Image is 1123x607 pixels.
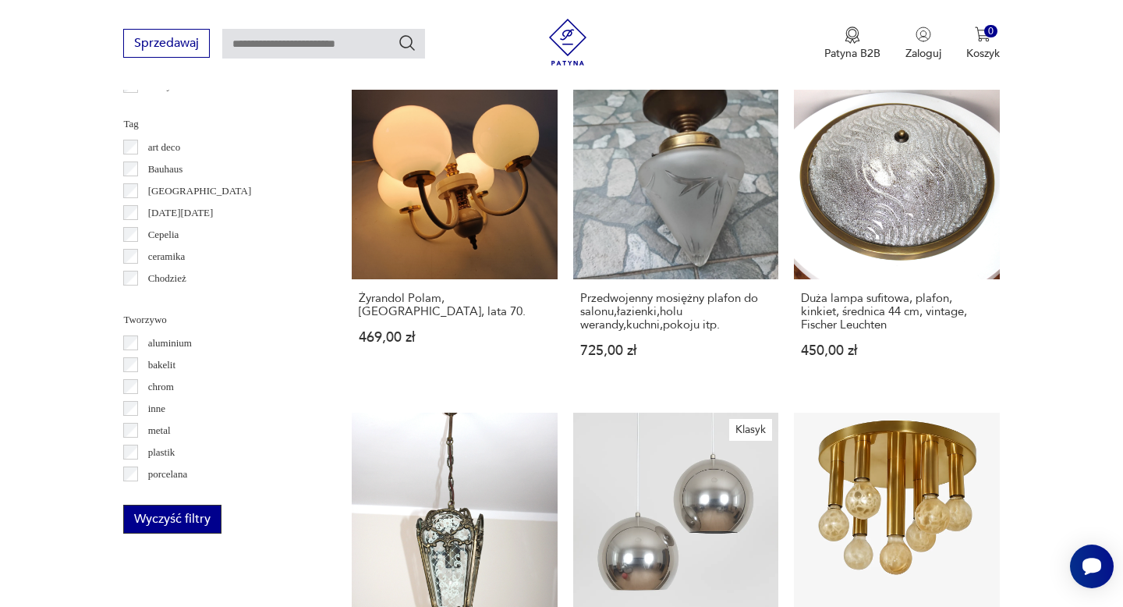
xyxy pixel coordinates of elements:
img: Ikona medalu [845,27,860,44]
p: Koszyk [966,46,1000,61]
p: 725,00 zł [580,344,771,357]
p: Patyna B2B [824,46,880,61]
p: Tag [123,115,314,133]
p: metal [148,422,171,439]
p: Bauhaus [148,161,183,178]
h3: Przedwojenny mosiężny plafon do salonu,łazienki,holu werandy,kuchni,pokoju itp. [580,292,771,332]
a: Żyrandol Polam, Polska, lata 70.Żyrandol Polam, [GEOGRAPHIC_DATA], lata 70.469,00 zł [352,74,557,388]
div: 0 [984,25,997,38]
p: porcelit [148,488,179,505]
iframe: Smartsupp widget button [1070,545,1114,588]
img: Ikona koszyka [975,27,990,42]
p: 469,00 zł [359,331,550,344]
button: Zaloguj [905,27,941,61]
p: plastik [148,444,175,461]
p: Chodzież [148,270,186,287]
p: porcelana [148,466,188,483]
button: Wyczyść filtry [123,505,221,534]
p: bakelit [148,357,175,374]
p: aluminium [148,335,192,352]
a: Sprzedawaj [123,39,210,50]
button: 0Koszyk [966,27,1000,61]
p: chrom [148,378,174,396]
a: Przedwojenny mosiężny plafon do salonu,łazienki,holu werandy,kuchni,pokoju itp.Przedwojenny mosię... [573,74,778,388]
h3: Duża lampa sufitowa, plafon, kinkiet, średnica 44 cm, vintage, Fischer Leuchten [801,292,992,332]
h3: Żyrandol Polam, [GEOGRAPHIC_DATA], lata 70. [359,292,550,318]
p: ceramika [148,248,186,265]
p: Ćmielów [148,292,186,309]
button: Szukaj [398,34,416,52]
p: [GEOGRAPHIC_DATA] [148,183,252,200]
button: Sprzedawaj [123,29,210,58]
p: 450,00 zł [801,344,992,357]
a: Duża lampa sufitowa, plafon, kinkiet, średnica 44 cm, vintage, Fischer LeuchtenDuża lampa sufitow... [794,74,999,388]
button: Patyna B2B [824,27,880,61]
p: Cepelia [148,226,179,243]
img: Ikonka użytkownika [916,27,931,42]
p: Tworzywo [123,311,314,328]
a: Ikona medaluPatyna B2B [824,27,880,61]
p: Zaloguj [905,46,941,61]
img: Patyna - sklep z meblami i dekoracjami vintage [544,19,591,66]
p: art deco [148,139,181,156]
p: inne [148,400,165,417]
p: [DATE][DATE] [148,204,214,222]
